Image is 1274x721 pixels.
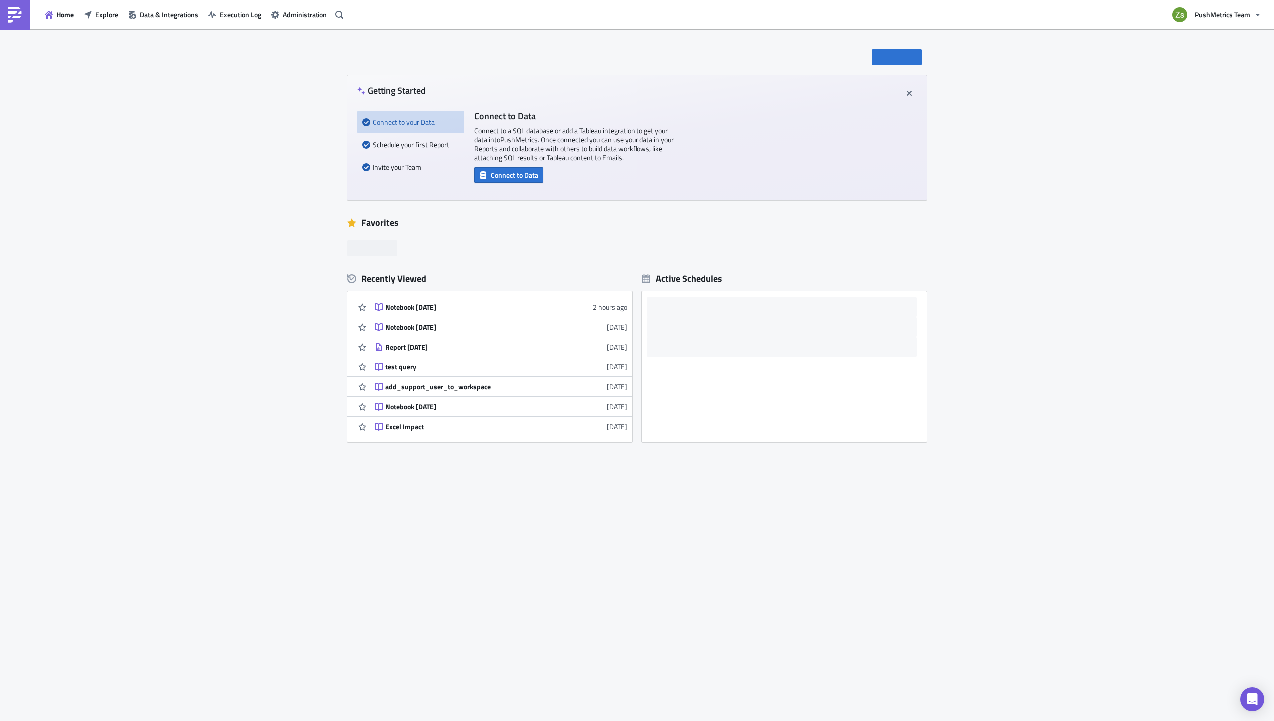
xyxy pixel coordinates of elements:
[266,7,332,22] button: Administration
[375,417,627,436] a: Excel Impact[DATE]
[220,9,261,20] span: Execution Log
[607,421,627,432] time: 2025-09-19T14:26:08Z
[95,9,118,20] span: Explore
[40,7,79,22] button: Home
[474,167,543,183] button: Connect to Data
[375,297,627,317] a: Notebook [DATE]2 hours ago
[283,9,327,20] span: Administration
[1240,687,1264,711] div: Open Intercom Messenger
[375,377,627,396] a: add_support_user_to_workspace[DATE]
[375,317,627,337] a: Notebook [DATE][DATE]
[607,342,627,352] time: 2025-09-22T13:01:02Z
[362,156,459,178] div: Invite your Team
[607,381,627,392] time: 2025-09-22T10:53:10Z
[7,7,23,23] img: PushMetrics
[1166,4,1267,26] button: PushMetrics Team
[357,85,426,96] h4: Getting Started
[362,111,459,133] div: Connect to your Data
[140,9,198,20] span: Data & Integrations
[375,397,627,416] a: Notebook [DATE][DATE]
[56,9,74,20] span: Home
[1171,6,1188,23] img: Avatar
[385,343,560,352] div: Report [DATE]
[362,133,459,156] div: Schedule your first Report
[123,7,203,22] button: Data & Integrations
[607,401,627,412] time: 2025-09-22T10:50:45Z
[385,422,560,431] div: Excel Impact
[491,170,538,180] span: Connect to Data
[385,323,560,332] div: Notebook [DATE]
[607,361,627,372] time: 2025-09-22T11:06:43Z
[79,7,123,22] button: Explore
[375,357,627,376] a: test query[DATE]
[347,215,927,230] div: Favorites
[385,402,560,411] div: Notebook [DATE]
[203,7,266,22] button: Execution Log
[474,126,674,162] p: Connect to a SQL database or add a Tableau integration to get your data into PushMetrics . Once c...
[385,362,560,371] div: test query
[593,302,627,312] time: 2025-09-24T07:42:17Z
[607,322,627,332] time: 2025-09-23T07:07:49Z
[375,337,627,357] a: Report [DATE][DATE]
[385,382,560,391] div: add_support_user_to_workspace
[474,169,543,179] a: Connect to Data
[642,273,722,284] div: Active Schedules
[1195,9,1250,20] span: PushMetrics Team
[347,271,632,286] div: Recently Viewed
[385,303,560,312] div: Notebook [DATE]
[474,111,674,121] h4: Connect to Data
